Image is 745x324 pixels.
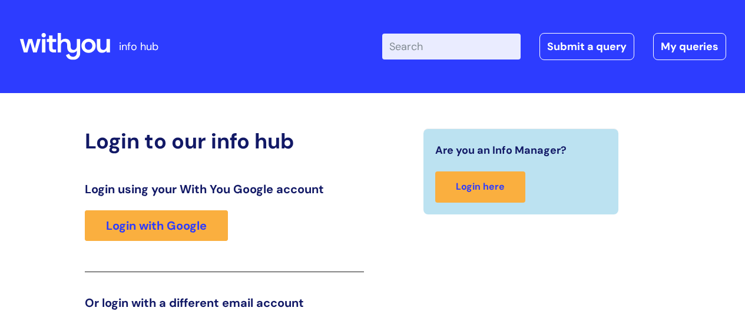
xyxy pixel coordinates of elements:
[539,33,634,60] a: Submit a query
[653,33,726,60] a: My queries
[435,141,567,160] span: Are you an Info Manager?
[382,34,521,59] input: Search
[85,210,228,241] a: Login with Google
[119,37,158,56] p: info hub
[85,182,364,196] h3: Login using your With You Google account
[85,128,364,154] h2: Login to our info hub
[435,171,525,203] a: Login here
[85,296,364,310] h3: Or login with a different email account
